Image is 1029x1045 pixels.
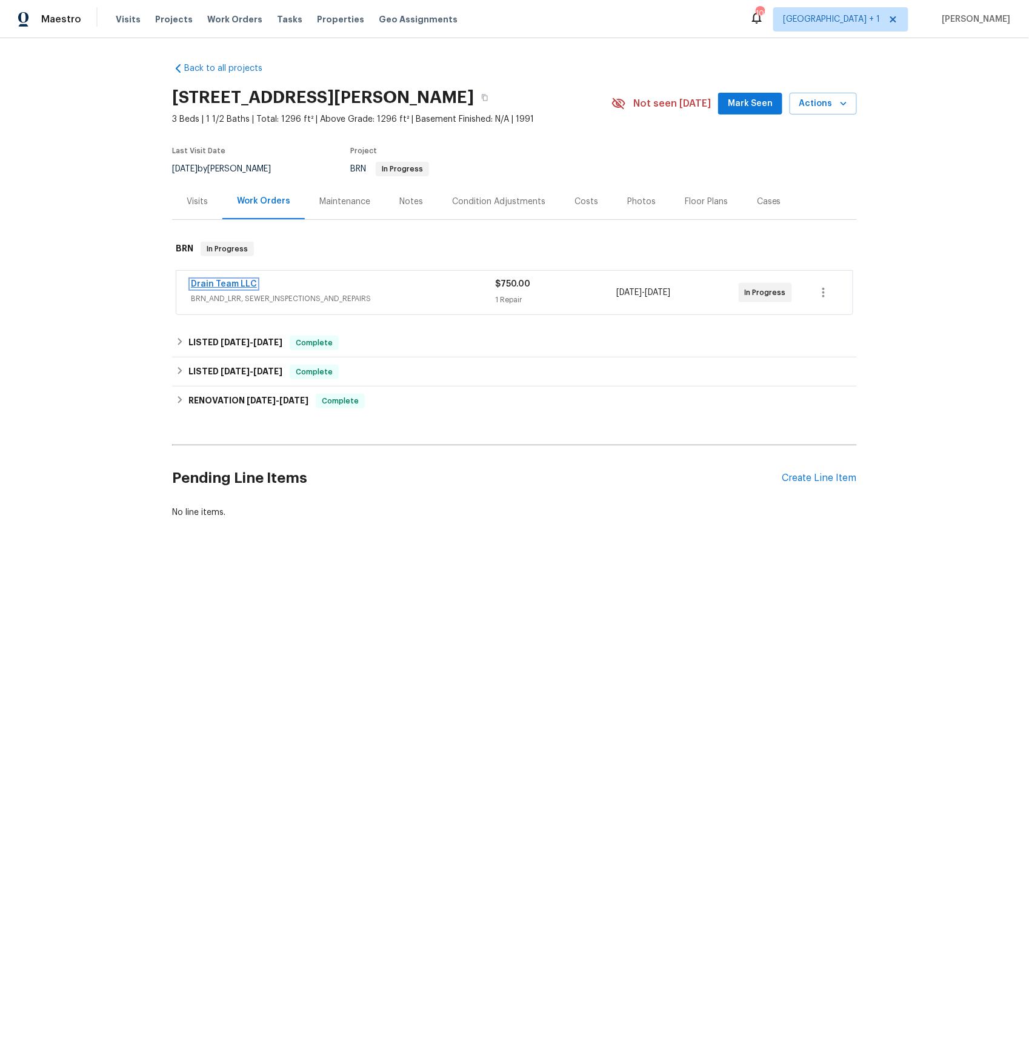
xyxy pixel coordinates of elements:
[41,13,81,25] span: Maestro
[253,338,282,347] span: [DATE]
[237,195,290,207] div: Work Orders
[745,287,791,299] span: In Progress
[247,396,308,405] span: -
[116,13,141,25] span: Visits
[495,280,530,288] span: $750.00
[291,366,338,378] span: Complete
[790,93,857,115] button: Actions
[757,196,781,208] div: Cases
[319,196,370,208] div: Maintenance
[188,336,282,350] h6: LISTED
[784,13,881,25] span: [GEOGRAPHIC_DATA] + 1
[207,13,262,25] span: Work Orders
[756,7,764,19] div: 102
[574,196,598,208] div: Costs
[172,328,857,357] div: LISTED [DATE]-[DATE]Complete
[221,338,282,347] span: -
[221,338,250,347] span: [DATE]
[172,91,474,104] h2: [STREET_ADDRESS][PERSON_NAME]
[191,293,495,305] span: BRN_AND_LRR, SEWER_INSPECTIONS_AND_REPAIRS
[617,288,642,297] span: [DATE]
[188,394,308,408] h6: RENOVATION
[317,13,364,25] span: Properties
[782,473,857,484] div: Create Line Item
[172,147,225,154] span: Last Visit Date
[172,230,857,268] div: BRN In Progress
[221,367,282,376] span: -
[172,506,857,519] div: No line items.
[172,113,611,125] span: 3 Beds | 1 1/2 Baths | Total: 1296 ft² | Above Grade: 1296 ft² | Basement Finished: N/A | 1991
[172,165,198,173] span: [DATE]
[377,165,428,173] span: In Progress
[291,337,338,349] span: Complete
[718,93,782,115] button: Mark Seen
[350,165,429,173] span: BRN
[317,395,364,407] span: Complete
[277,15,302,24] span: Tasks
[172,357,857,386] div: LISTED [DATE]-[DATE]Complete
[685,196,728,208] div: Floor Plans
[172,162,285,176] div: by [PERSON_NAME]
[937,13,1011,25] span: [PERSON_NAME]
[799,96,847,111] span: Actions
[172,386,857,416] div: RENOVATION [DATE]-[DATE]Complete
[188,365,282,379] h6: LISTED
[379,13,458,25] span: Geo Assignments
[645,288,671,297] span: [DATE]
[172,450,782,506] h2: Pending Line Items
[633,98,711,110] span: Not seen [DATE]
[474,87,496,108] button: Copy Address
[617,287,671,299] span: -
[191,280,257,288] a: Drain Team LLC
[187,196,208,208] div: Visits
[399,196,423,208] div: Notes
[452,196,545,208] div: Condition Adjustments
[350,147,377,154] span: Project
[202,243,253,255] span: In Progress
[155,13,193,25] span: Projects
[221,367,250,376] span: [DATE]
[172,62,288,75] a: Back to all projects
[728,96,773,111] span: Mark Seen
[253,367,282,376] span: [DATE]
[627,196,656,208] div: Photos
[176,242,193,256] h6: BRN
[247,396,276,405] span: [DATE]
[495,294,617,306] div: 1 Repair
[279,396,308,405] span: [DATE]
